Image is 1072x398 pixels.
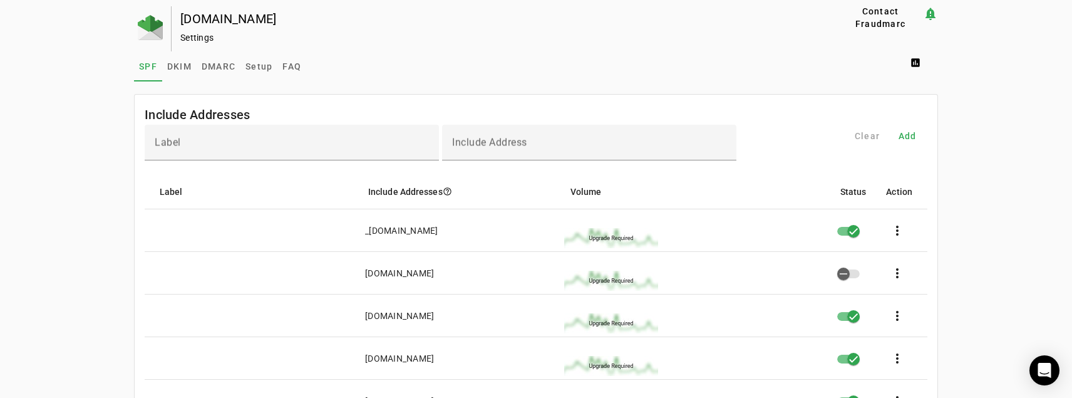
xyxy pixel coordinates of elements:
[843,5,918,30] span: Contact Fraudmarc
[365,352,434,365] div: [DOMAIN_NAME]
[365,267,434,280] div: [DOMAIN_NAME]
[180,13,798,25] div: [DOMAIN_NAME]
[139,62,157,71] span: SPF
[560,174,830,209] mat-header-cell: Volume
[282,62,301,71] span: FAQ
[134,51,162,81] a: SPF
[452,137,527,149] mat-label: Include Address
[197,51,240,81] a: DMARC
[899,130,917,142] span: Add
[180,31,798,44] div: Settings
[167,62,192,71] span: DKIM
[155,137,181,149] mat-label: Label
[876,174,927,209] mat-header-cell: Action
[1029,355,1059,385] div: Open Intercom Messenger
[277,51,306,81] a: FAQ
[138,15,163,40] img: Fraudmarc Logo
[564,356,658,376] img: upgrade_sparkline.jpg
[564,271,658,291] img: upgrade_sparkline.jpg
[145,174,358,209] mat-header-cell: Label
[358,174,560,209] mat-header-cell: Include Addresses
[923,6,938,21] mat-icon: notification_important
[838,6,923,29] button: Contact Fraudmarc
[162,51,197,81] a: DKIM
[365,224,438,237] div: _[DOMAIN_NAME]
[830,174,877,209] mat-header-cell: Status
[240,51,277,81] a: Setup
[365,310,434,322] div: [DOMAIN_NAME]
[145,105,250,125] mat-card-title: Include Addresses
[887,125,927,147] button: Add
[564,228,658,248] img: upgrade_sparkline.jpg
[443,187,452,196] i: help_outline
[202,62,235,71] span: DMARC
[564,313,658,333] img: upgrade_sparkline.jpg
[245,62,272,71] span: Setup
